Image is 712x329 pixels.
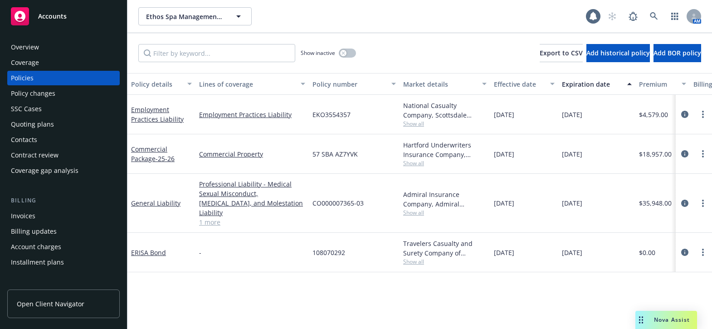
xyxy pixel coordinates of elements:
span: Open Client Navigator [17,299,84,309]
a: Contract review [7,148,120,162]
div: Hartford Underwriters Insurance Company, Hartford Insurance Group [403,140,487,159]
span: Show inactive [301,49,335,57]
a: Switch app [666,7,684,25]
a: Start snowing [603,7,621,25]
a: Sexual Misconduct, [MEDICAL_DATA], and Molestation Liability [199,189,305,217]
span: $18,957.00 [639,149,672,159]
div: Drag to move [635,311,647,329]
button: Add BOR policy [653,44,701,62]
a: Report a Bug [624,7,642,25]
button: Export to CSV [540,44,583,62]
span: Nova Assist [654,316,690,324]
button: Nova Assist [635,311,697,329]
div: Market details [403,79,477,89]
button: Lines of coverage [195,73,309,95]
a: Account charges [7,240,120,254]
div: Effective date [494,79,545,89]
a: Overview [7,40,120,54]
div: National Casualty Company, Scottsdale Insurance Company (Nationwide), CRC Group [403,101,487,120]
button: Ethos Spa Management LLC, Ethos Spa NJ LLC [138,7,252,25]
a: Billing updates [7,224,120,239]
a: more [697,247,708,258]
div: Premium [639,79,676,89]
span: Ethos Spa Management LLC, Ethos Spa NJ LLC [146,12,224,21]
a: Coverage gap analysis [7,163,120,178]
a: circleInformation [679,198,690,209]
span: 57 SBA AZ7YVK [312,149,358,159]
a: more [697,109,708,120]
div: Billing [7,196,120,205]
span: Show all [403,209,487,216]
div: Contract review [11,148,59,162]
a: Policies [7,71,120,85]
a: Search [645,7,663,25]
span: $35,948.00 [639,198,672,208]
span: Accounts [38,13,67,20]
span: Add BOR policy [653,49,701,57]
div: Installment plans [11,255,64,270]
a: Quoting plans [7,117,120,132]
button: Premium [635,73,690,95]
span: [DATE] [562,248,582,257]
div: Policy changes [11,86,55,101]
div: Quoting plans [11,117,54,132]
div: Overview [11,40,39,54]
div: Billing updates [11,224,57,239]
span: [DATE] [562,149,582,159]
a: Commercial Package [131,145,175,163]
div: Coverage [11,55,39,70]
a: Accounts [7,4,120,29]
span: 108070292 [312,248,345,257]
span: Export to CSV [540,49,583,57]
span: $0.00 [639,248,655,257]
a: Contacts [7,133,120,147]
div: Policy details [131,79,182,89]
div: Account charges [11,240,61,254]
a: Commercial Property [199,149,305,159]
div: Invoices [11,209,35,223]
div: Policy number [312,79,386,89]
a: ERISA Bond [131,248,166,257]
span: Show all [403,120,487,128]
span: Add historical policy [586,49,650,57]
span: [DATE] [494,110,514,119]
div: Coverage gap analysis [11,163,78,178]
a: Employment Practices Liability [131,105,184,123]
div: Admiral Insurance Company, Admiral Insurance Group ([PERSON_NAME] Corporation), [GEOGRAPHIC_DATA] [403,190,487,209]
a: Invoices [7,209,120,223]
a: circleInformation [679,247,690,258]
a: General Liability [131,199,180,207]
span: [DATE] [562,110,582,119]
button: Expiration date [558,73,635,95]
div: Policies [11,71,34,85]
a: Employment Practices Liability [199,110,305,119]
a: circleInformation [679,109,690,120]
span: Show all [403,258,487,265]
span: EKO3554357 [312,110,351,119]
div: SSC Cases [11,102,42,116]
div: Expiration date [562,79,622,89]
button: Add historical policy [586,44,650,62]
span: [DATE] [562,198,582,208]
span: - [199,248,201,257]
a: Professional Liability - Medical [199,179,305,189]
span: [DATE] [494,149,514,159]
a: Coverage [7,55,120,70]
span: Show all [403,159,487,167]
a: more [697,148,708,159]
button: Policy number [309,73,400,95]
span: [DATE] [494,248,514,257]
a: more [697,198,708,209]
span: $4,579.00 [639,110,668,119]
span: - 25-26 [156,154,175,163]
a: 1 more [199,217,305,227]
button: Market details [400,73,490,95]
a: Installment plans [7,255,120,270]
div: Lines of coverage [199,79,295,89]
input: Filter by keyword... [138,44,295,62]
a: Policy changes [7,86,120,101]
button: Policy details [127,73,195,95]
span: CO000007365-03 [312,198,364,208]
div: Travelers Casualty and Surety Company of America, Travelers Insurance [403,239,487,258]
button: Effective date [490,73,558,95]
